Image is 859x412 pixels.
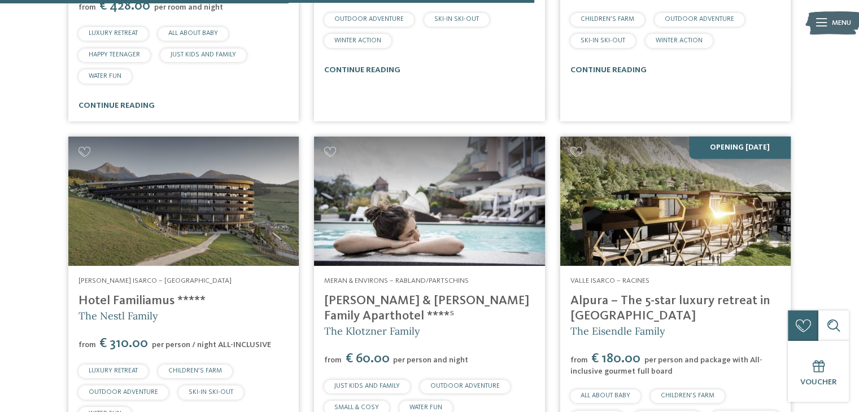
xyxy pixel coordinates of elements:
[581,37,625,44] span: SKI-IN SKI-OUT
[152,341,271,349] span: per person / night ALL-INCLUSIVE
[570,325,665,338] span: The Eisendle Family
[434,16,479,23] span: SKI-IN SKI-OUT
[89,51,140,58] span: HAPPY TEENAGER
[89,30,138,37] span: LUXURY RETREAT
[343,352,392,366] span: € 60.00
[665,16,734,23] span: OUTDOOR ADVENTURE
[560,137,791,266] img: Looking for family hotels? Find the best ones here!
[334,383,400,389] span: JUST KIDS AND FAMILY
[800,378,836,386] span: Voucher
[393,356,468,364] span: per person and night
[324,277,469,284] span: Meran & Environs – Rabland/Partschins
[97,337,151,350] span: € 310.00
[79,309,158,322] span: The Nestl Family
[570,277,649,284] span: Valle Isarco – Racines
[324,356,342,364] span: from
[168,367,222,374] span: CHILDREN’S FARM
[189,389,233,396] span: SKI-IN SKI-OUT
[324,295,529,322] a: [PERSON_NAME] & [PERSON_NAME] Family Aparthotel ****ˢ
[324,325,420,338] span: The Klotzner Family
[570,295,770,322] a: Alpura – The 5-star luxury retreat in [GEOGRAPHIC_DATA]
[154,3,223,11] span: per room and night
[661,392,714,399] span: CHILDREN’S FARM
[334,37,381,44] span: WINTER ACTION
[656,37,703,44] span: WINTER ACTION
[89,389,158,396] span: OUTDOOR ADVENTURE
[581,392,630,399] span: ALL ABOUT BABY
[79,341,96,349] span: from
[409,404,442,411] span: WATER FUN
[430,383,500,389] span: OUTDOOR ADVENTURE
[334,16,404,23] span: OUTDOOR ADVENTURE
[581,16,634,23] span: CHILDREN’S FARM
[334,404,379,411] span: SMALL & COSY
[589,352,643,366] span: € 180.00
[314,137,544,266] img: Looking for family hotels? Find the best ones here!
[79,102,155,109] a: continue reading
[79,3,96,11] span: from
[79,277,232,284] span: [PERSON_NAME] Isarco – [GEOGRAPHIC_DATA]
[171,51,236,58] span: JUST KIDS AND FAMILY
[570,66,647,74] a: continue reading
[570,356,588,364] span: from
[324,66,400,74] a: continue reading
[68,137,299,266] img: Looking for family hotels? Find the best ones here!
[788,341,849,402] a: Voucher
[89,73,121,80] span: WATER FUN
[168,30,218,37] span: ALL ABOUT BABY
[89,367,138,374] span: LUXURY RETREAT
[570,356,762,375] span: per person and package with All-inclusive gourmet full board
